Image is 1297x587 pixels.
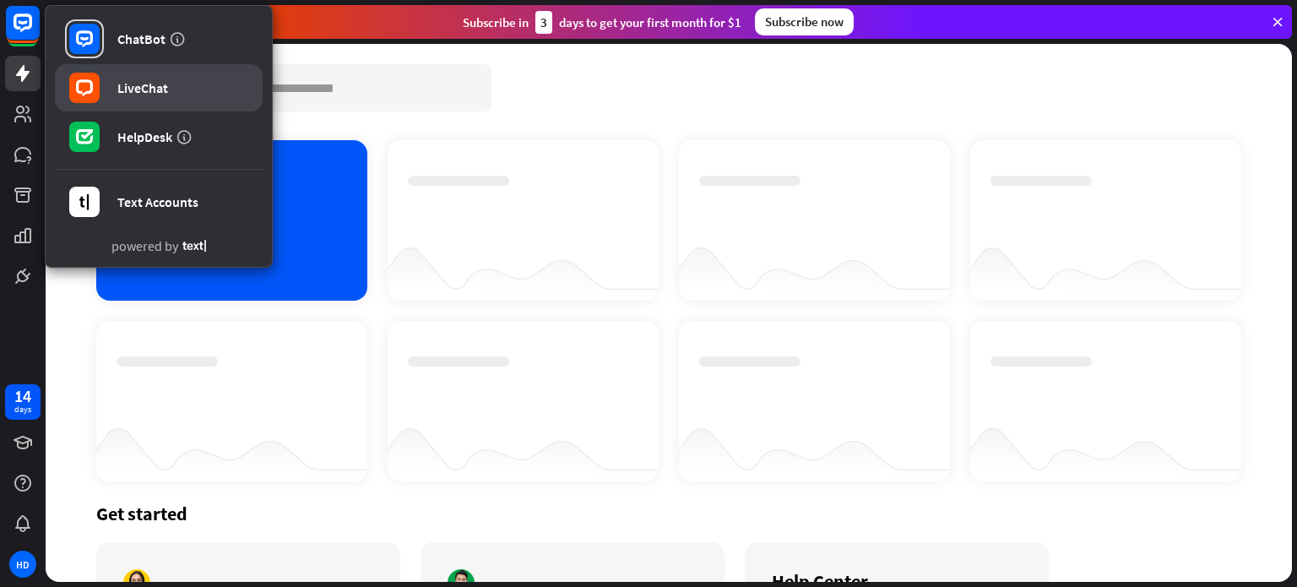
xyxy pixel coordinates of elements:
div: Get started [96,502,1241,525]
div: Subscribe now [755,8,854,35]
a: 14 days [5,384,41,420]
div: Subscribe in days to get your first month for $1 [463,11,741,34]
div: 3 [535,11,552,34]
div: 14 [14,389,31,404]
div: days [14,404,31,416]
div: HD [9,551,36,578]
button: Open LiveChat chat widget [14,7,64,57]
